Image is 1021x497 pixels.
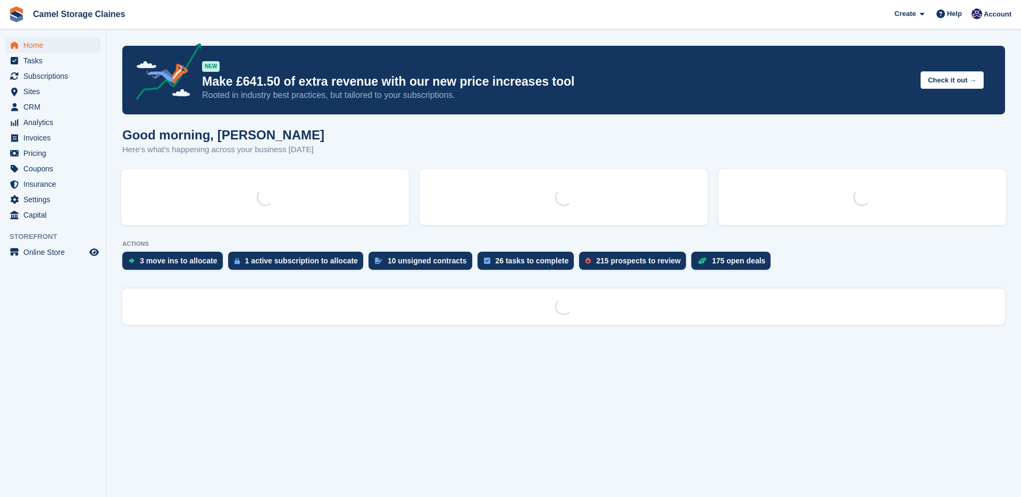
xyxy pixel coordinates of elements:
[691,252,776,275] a: 175 open deals
[122,241,1005,247] p: ACTIONS
[712,256,765,265] div: 175 open deals
[388,256,467,265] div: 10 unsigned contracts
[5,208,101,222] a: menu
[140,256,217,265] div: 3 move ins to allocate
[5,100,101,114] a: menu
[23,161,87,176] span: Coupons
[127,43,202,104] img: price-adjustments-announcement-icon-8257ccfd72463d97f412b2fc003d46551f7dbcb40ab6d574587a9cd5c0d94...
[5,53,101,68] a: menu
[23,208,87,222] span: Capital
[375,258,382,264] img: contract_signature_icon-13c848040528278c33f63329250d36e43548de30e8caae1d1a13099fd9432cc5.svg
[947,9,962,19] span: Help
[23,146,87,161] span: Pricing
[122,252,228,275] a: 3 move ins to allocate
[202,61,220,72] div: NEW
[228,252,369,275] a: 1 active subscription to allocate
[596,256,681,265] div: 215 prospects to review
[5,177,101,192] a: menu
[698,257,707,264] img: deal-1b604bf984904fb50ccaf53a9ad4b4a5d6e5aea283cecdc64d6e3604feb123c2.svg
[585,258,591,264] img: prospect-51fa495bee0391a8d652442698ab0144808aea92771e9ea1ae160a38d050c398.svg
[122,128,324,142] h1: Good morning, [PERSON_NAME]
[23,69,87,84] span: Subscriptions
[369,252,478,275] a: 10 unsigned contracts
[23,245,87,260] span: Online Store
[9,6,24,22] img: stora-icon-8386f47178a22dfd0bd8f6a31ec36ba5ce8667c1dd55bd0f319d3a0aa187defe.svg
[202,89,912,101] p: Rooted in industry best practices, but tailored to your subscriptions.
[23,100,87,114] span: CRM
[129,258,135,264] img: move_ins_to_allocate_icon-fdf77a2bb77ea45bf5b3d319d69a93e2d87916cf1d5bf7949dd705db3b84f3ca.svg
[202,74,912,89] p: Make £641.50 of extra revenue with our new price increases tool
[245,256,358,265] div: 1 active subscription to allocate
[23,115,87,130] span: Analytics
[894,9,916,19] span: Create
[5,84,101,99] a: menu
[10,231,106,242] span: Storefront
[5,161,101,176] a: menu
[23,192,87,207] span: Settings
[5,38,101,53] a: menu
[5,146,101,161] a: menu
[23,130,87,145] span: Invoices
[23,53,87,68] span: Tasks
[88,246,101,259] a: Preview store
[23,177,87,192] span: Insurance
[984,9,1011,20] span: Account
[23,84,87,99] span: Sites
[5,245,101,260] a: menu
[5,192,101,207] a: menu
[29,5,129,23] a: Camel Storage Claines
[5,115,101,130] a: menu
[972,9,982,19] img: Rod
[478,252,580,275] a: 26 tasks to complete
[496,256,569,265] div: 26 tasks to complete
[235,258,240,264] img: active_subscription_to_allocate_icon-d502201f5373d7db506a760aba3b589e785aa758c864c3986d89f69b8ff3...
[920,71,984,89] button: Check it out →
[122,144,324,156] p: Here's what's happening across your business [DATE]
[23,38,87,53] span: Home
[484,258,490,264] img: task-75834270c22a3079a89374b754ae025e5fb1db73e45f91037f5363f120a921f8.svg
[5,69,101,84] a: menu
[5,130,101,145] a: menu
[579,252,691,275] a: 215 prospects to review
